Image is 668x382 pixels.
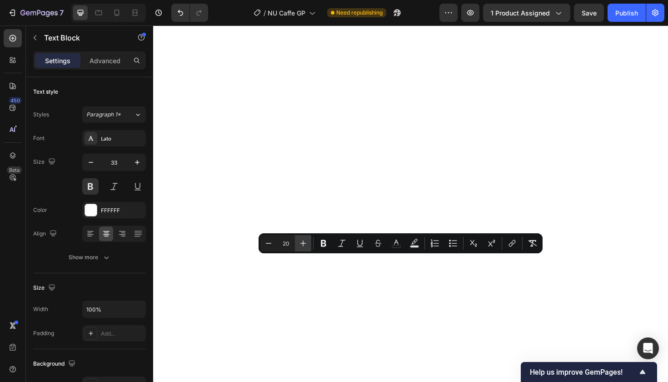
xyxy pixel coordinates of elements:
span: Paragraph 1* [86,111,121,119]
p: 7 [60,7,64,18]
div: Open Intercom Messenger [637,337,659,359]
p: Settings [45,56,70,65]
span: Help us improve GemPages! [530,368,637,377]
div: Undo/Redo [171,4,208,22]
span: NU Caffe GP [268,8,305,18]
p: Advanced [90,56,120,65]
div: Width [33,305,48,313]
span: / [264,8,266,18]
button: 1 product assigned [483,4,570,22]
iframe: Design area [153,25,668,382]
div: Styles [33,111,49,119]
span: 1 product assigned [491,8,550,18]
button: Show more [33,249,146,266]
div: Size [33,282,57,294]
button: Show survey - Help us improve GemPages! [530,367,648,377]
div: Text style [33,88,58,96]
button: Publish [608,4,646,22]
span: Save [582,9,597,17]
div: Padding [33,329,54,337]
p: Text Block [44,32,121,43]
span: Need republishing [336,9,383,17]
input: Auto [83,301,145,317]
button: Save [574,4,604,22]
div: FFFFFF [101,206,144,215]
div: Show more [69,253,111,262]
div: Color [33,206,47,214]
div: Beta [7,166,22,174]
div: Align [33,228,59,240]
div: 450 [9,97,22,104]
button: Paragraph 1* [82,106,146,123]
div: Font [33,134,45,142]
div: Add... [101,330,144,338]
div: Lato [101,135,144,143]
div: Size [33,156,57,168]
button: 7 [4,4,68,22]
div: Editor contextual toolbar [259,233,543,253]
div: Publish [615,8,638,18]
div: Background [33,358,77,370]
